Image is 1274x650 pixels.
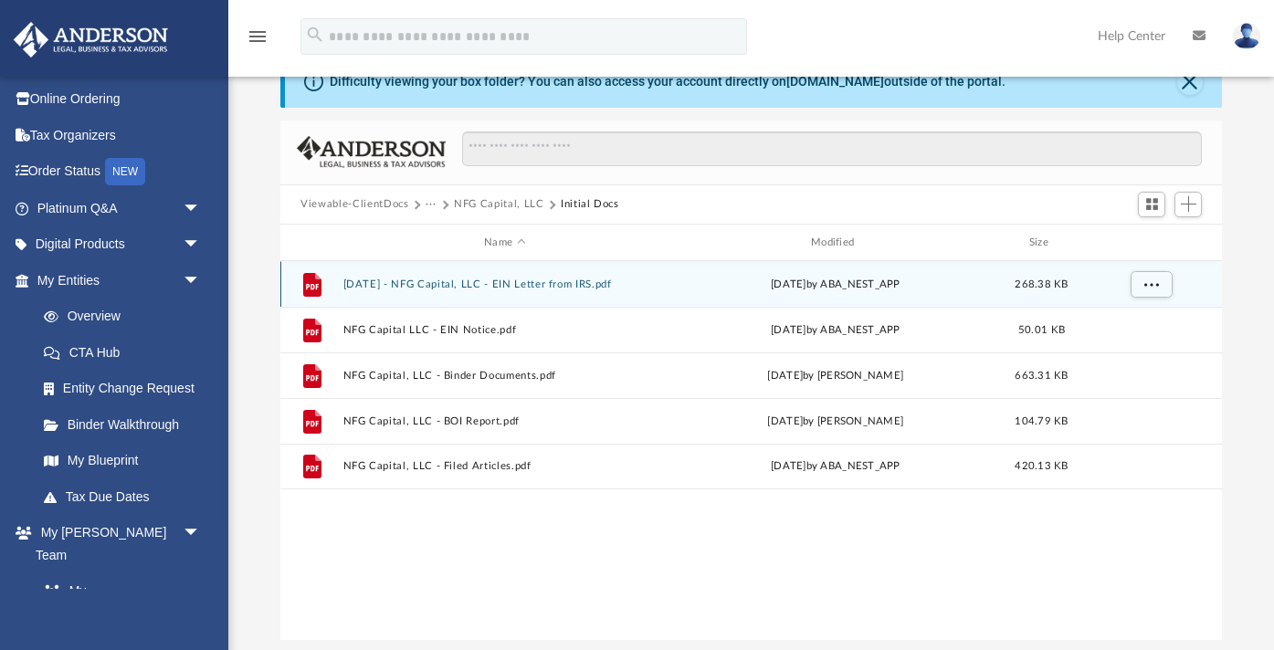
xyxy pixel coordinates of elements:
[280,261,1222,640] div: grid
[674,322,997,339] div: [DATE] by ABA_NEST_APP
[8,22,174,58] img: Anderson Advisors Platinum Portal
[674,277,997,293] div: [DATE] by ABA_NEST_APP
[26,371,228,407] a: Entity Change Request
[13,117,228,153] a: Tax Organizers
[1177,69,1203,95] button: Close
[26,478,228,515] a: Tax Due Dates
[1016,279,1069,289] span: 268.38 KB
[454,196,543,213] button: NFG Capital, LLC
[1233,23,1260,49] img: User Pic
[13,515,219,573] a: My [PERSON_NAME] Teamarrow_drop_down
[13,226,228,263] a: Digital Productsarrow_drop_down
[343,370,667,382] button: NFG Capital, LLC - Binder Documents.pdf
[786,74,884,89] a: [DOMAIN_NAME]
[13,81,228,118] a: Online Ordering
[1016,462,1069,472] span: 420.13 KB
[330,72,1006,91] div: Difficulty viewing your box folder? You can also access your account directly on outside of the p...
[300,196,408,213] button: Viewable-ClientDocs
[1131,271,1173,299] button: More options
[247,35,268,47] a: menu
[674,459,997,476] div: [DATE] by ABA_NEST_APP
[13,190,228,226] a: Platinum Q&Aarrow_drop_down
[342,235,666,251] div: Name
[674,235,997,251] div: Modified
[674,368,997,384] div: [DATE] by [PERSON_NAME]
[305,25,325,45] i: search
[26,334,228,371] a: CTA Hub
[183,190,219,227] span: arrow_drop_down
[105,158,145,185] div: NEW
[343,461,667,473] button: NFG Capital, LLC - Filed Articles.pdf
[183,262,219,299] span: arrow_drop_down
[674,414,997,430] div: [DATE] by [PERSON_NAME]
[1006,235,1079,251] div: Size
[561,196,619,213] button: Initial Docs
[183,515,219,552] span: arrow_drop_down
[247,26,268,47] i: menu
[26,299,228,335] a: Overview
[13,153,228,191] a: Order StatusNEW
[343,415,667,427] button: NFG Capital, LLC - BOI Report.pdf
[462,131,1202,166] input: Search files and folders
[1018,325,1065,335] span: 50.01 KB
[1174,192,1202,217] button: Add
[26,443,219,479] a: My Blueprint
[289,235,334,251] div: id
[183,226,219,264] span: arrow_drop_down
[343,278,667,290] button: [DATE] - NFG Capital, LLC - EIN Letter from IRS.pdf
[1087,235,1215,251] div: id
[1016,416,1069,426] span: 104.79 KB
[343,324,667,336] button: NFG Capital LLC - EIN Notice.pdf
[1016,371,1069,381] span: 663.31 KB
[26,406,228,443] a: Binder Walkthrough
[1138,192,1165,217] button: Switch to Grid View
[13,262,228,299] a: My Entitiesarrow_drop_down
[426,196,437,213] button: ···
